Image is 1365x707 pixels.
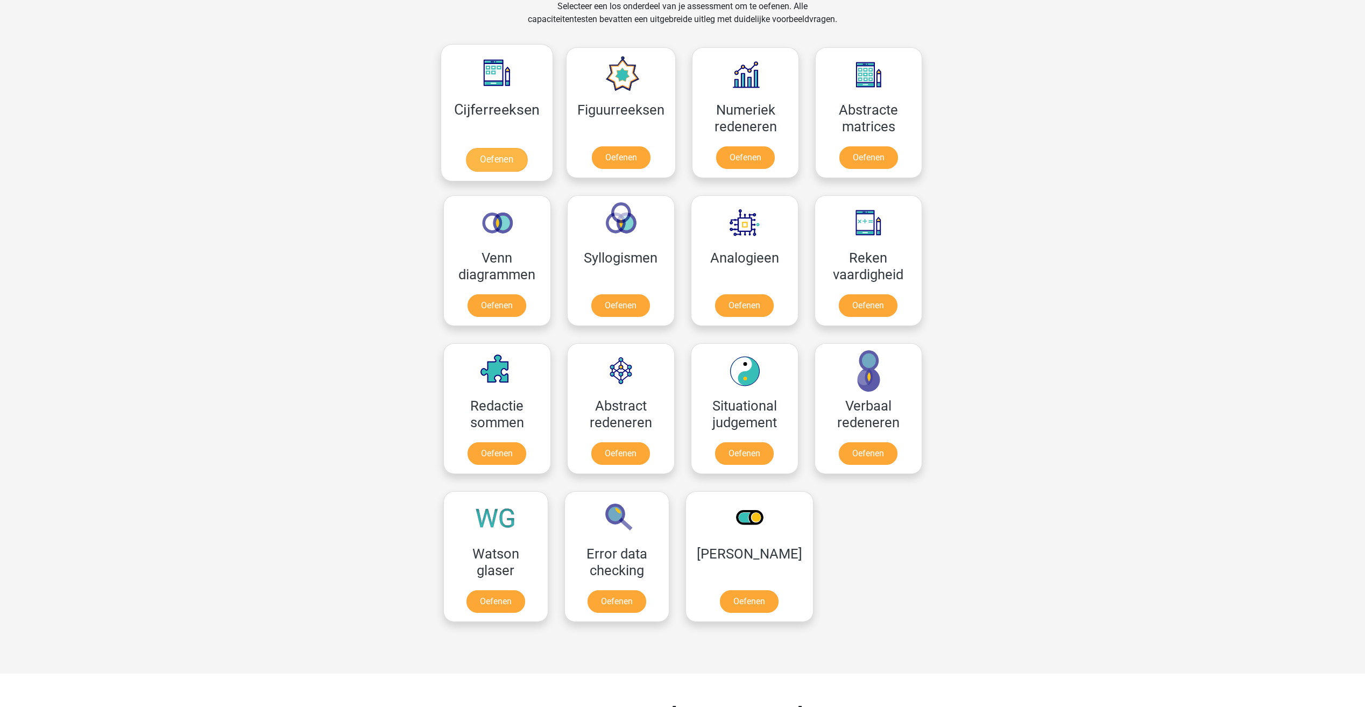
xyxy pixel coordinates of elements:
a: Oefenen [839,146,898,169]
a: Oefenen [591,294,650,317]
a: Oefenen [466,590,525,613]
a: Oefenen [588,590,646,613]
a: Oefenen [716,146,775,169]
a: Oefenen [720,590,779,613]
a: Oefenen [715,442,774,465]
a: Oefenen [468,442,526,465]
a: Oefenen [591,442,650,465]
a: Oefenen [468,294,526,317]
a: Oefenen [592,146,650,169]
a: Oefenen [839,442,897,465]
a: Oefenen [715,294,774,317]
a: Oefenen [466,148,527,172]
a: Oefenen [839,294,897,317]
